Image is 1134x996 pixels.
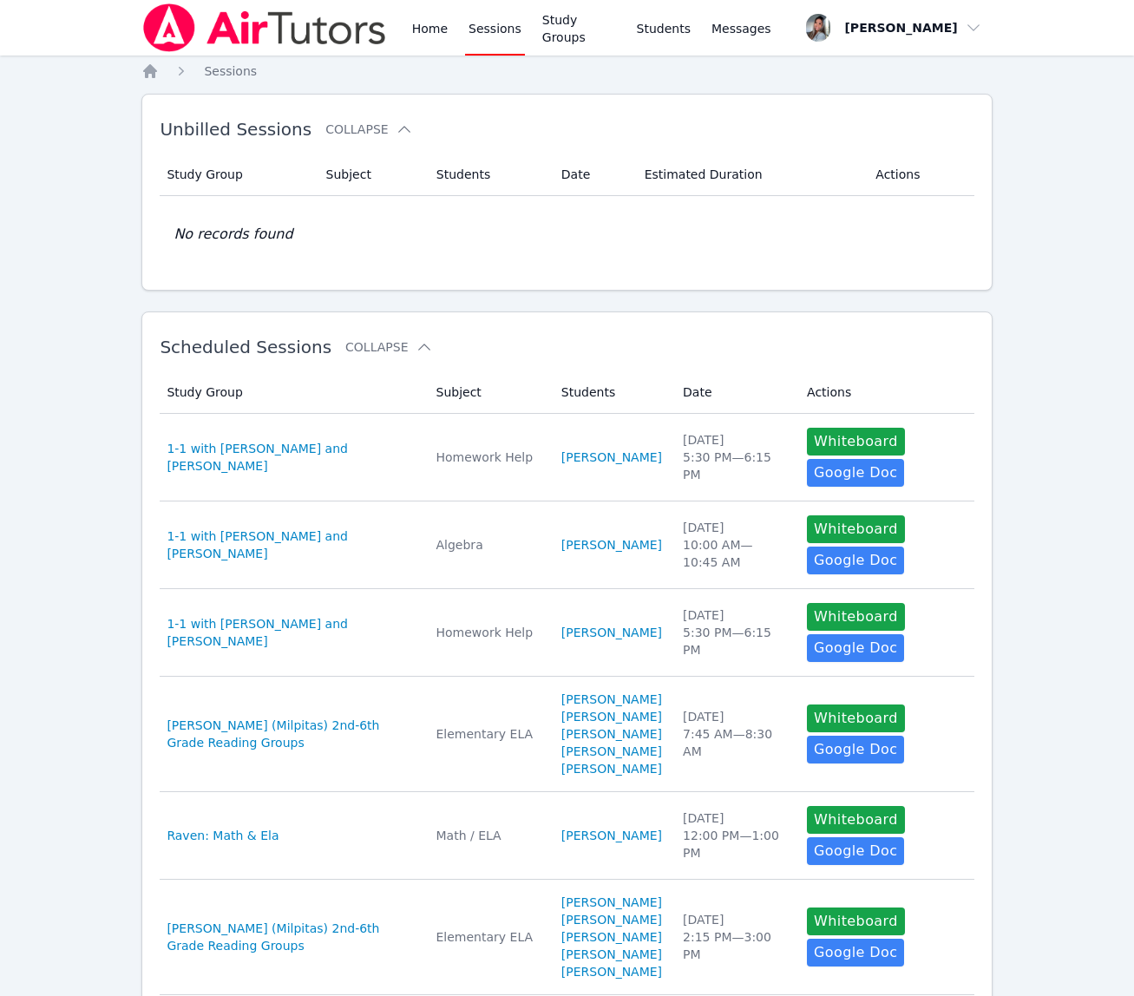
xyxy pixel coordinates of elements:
a: 1-1 with [PERSON_NAME] and [PERSON_NAME] [167,527,415,562]
span: Scheduled Sessions [160,337,331,357]
a: Google Doc [807,459,904,487]
tr: 1-1 with [PERSON_NAME] and [PERSON_NAME]Homework Help[PERSON_NAME][DATE]5:30 PM—6:15 PMWhiteboard... [160,589,973,677]
nav: Breadcrumb [141,62,992,80]
button: Whiteboard [807,428,905,455]
th: Students [426,154,551,196]
th: Study Group [160,371,425,414]
a: [PERSON_NAME] [561,708,662,725]
th: Date [672,371,796,414]
a: Google Doc [807,837,904,865]
a: [PERSON_NAME] [561,760,662,777]
th: Estimated Duration [634,154,866,196]
a: Raven: Math & Ela [167,827,279,844]
button: Whiteboard [807,908,905,935]
a: [PERSON_NAME] [561,946,662,963]
a: [PERSON_NAME] [561,928,662,946]
a: [PERSON_NAME] [561,911,662,928]
div: Algebra [436,536,541,554]
span: Unbilled Sessions [160,119,311,140]
a: [PERSON_NAME] [561,743,662,760]
div: Elementary ELA [436,725,541,743]
a: [PERSON_NAME] [561,963,662,980]
th: Actions [796,371,974,414]
tr: 1-1 with [PERSON_NAME] and [PERSON_NAME]Algebra[PERSON_NAME][DATE]10:00 AM—10:45 AMWhiteboardGoog... [160,501,973,589]
th: Actions [865,154,973,196]
tr: Raven: Math & ElaMath / ELA[PERSON_NAME][DATE]12:00 PM—1:00 PMWhiteboardGoogle Doc [160,792,973,880]
button: Collapse [345,338,432,356]
button: Whiteboard [807,806,905,834]
div: Homework Help [436,449,541,466]
tr: [PERSON_NAME] (Milpitas) 2nd-6th Grade Reading GroupsElementary ELA[PERSON_NAME][PERSON_NAME][PER... [160,880,973,995]
button: Whiteboard [807,704,905,732]
button: Whiteboard [807,515,905,543]
button: Whiteboard [807,603,905,631]
a: 1-1 with [PERSON_NAME] and [PERSON_NAME] [167,615,415,650]
button: Collapse [325,121,412,138]
div: [DATE] 2:15 PM — 3:00 PM [683,911,786,963]
span: Sessions [204,64,257,78]
div: Homework Help [436,624,541,641]
th: Study Group [160,154,315,196]
div: [DATE] 7:45 AM — 8:30 AM [683,708,786,760]
div: [DATE] 12:00 PM — 1:00 PM [683,809,786,862]
span: Messages [711,20,771,37]
a: [PERSON_NAME] [561,725,662,743]
th: Subject [426,371,551,414]
img: Air Tutors [141,3,387,52]
div: [DATE] 5:30 PM — 6:15 PM [683,431,786,483]
div: [DATE] 5:30 PM — 6:15 PM [683,606,786,659]
a: Sessions [204,62,257,80]
a: [PERSON_NAME] (Milpitas) 2nd-6th Grade Reading Groups [167,920,415,954]
th: Subject [316,154,426,196]
tr: 1-1 with [PERSON_NAME] and [PERSON_NAME]Homework Help[PERSON_NAME][DATE]5:30 PM—6:15 PMWhiteboard... [160,414,973,501]
a: [PERSON_NAME] [561,894,662,911]
div: Math / ELA [436,827,541,844]
a: Google Doc [807,634,904,662]
tr: [PERSON_NAME] (Milpitas) 2nd-6th Grade Reading GroupsElementary ELA[PERSON_NAME][PERSON_NAME][PER... [160,677,973,792]
a: [PERSON_NAME] (Milpitas) 2nd-6th Grade Reading Groups [167,717,415,751]
th: Students [551,371,672,414]
a: Google Doc [807,939,904,967]
td: No records found [160,196,973,272]
a: 1-1 with [PERSON_NAME] and [PERSON_NAME] [167,440,415,475]
div: [DATE] 10:00 AM — 10:45 AM [683,519,786,571]
a: [PERSON_NAME] [561,827,662,844]
th: Date [551,154,634,196]
a: [PERSON_NAME] [561,449,662,466]
a: Google Doc [807,736,904,763]
a: [PERSON_NAME] [561,536,662,554]
a: [PERSON_NAME] [561,691,662,708]
a: [PERSON_NAME] [561,624,662,641]
a: Google Doc [807,547,904,574]
div: Elementary ELA [436,928,541,946]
